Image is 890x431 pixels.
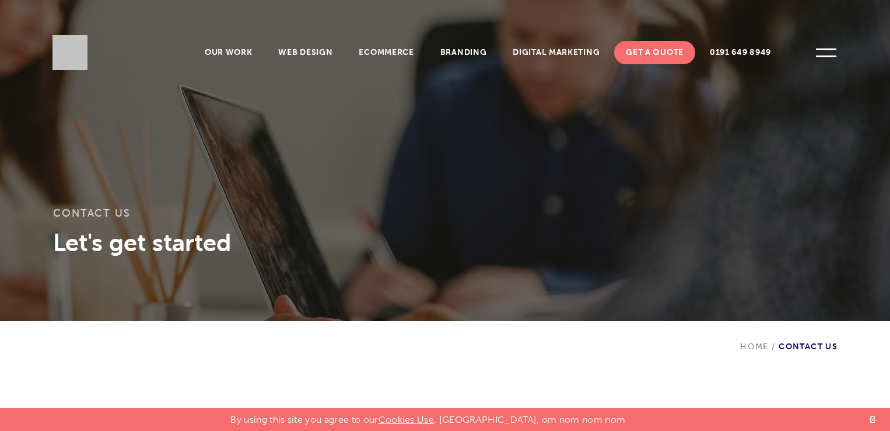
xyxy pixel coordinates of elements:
[740,321,838,352] div: Contact Us
[267,41,344,64] a: Web Design
[614,41,695,64] a: Get A Quote
[379,414,435,425] a: Cookies Use
[53,207,837,228] h1: Contact Us
[52,35,87,70] img: Sleeky Web Design Newcastle
[193,41,264,64] a: Our Work
[53,228,837,257] h3: Let's get started
[347,41,425,64] a: Ecommerce
[230,408,625,425] p: By using this site you agree to our . [GEOGRAPHIC_DATA], om nom nom nom
[429,41,499,64] a: Branding
[740,342,769,352] a: Home
[698,41,783,64] a: 0191 649 8949
[769,342,779,352] span: /
[501,41,611,64] a: Digital Marketing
